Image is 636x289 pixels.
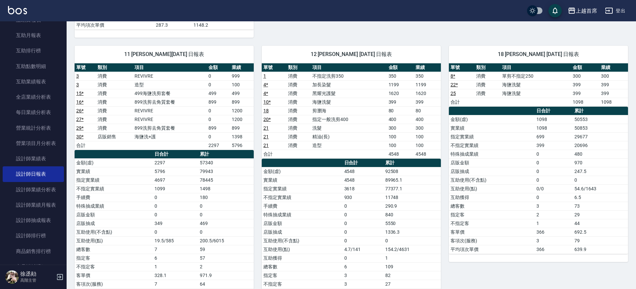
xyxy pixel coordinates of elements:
td: 400 [414,115,441,124]
td: 消費 [286,124,311,132]
td: 2 [198,262,254,271]
td: 480 [573,150,628,158]
a: 設計師業績月報表 [3,197,64,213]
td: 4.7/141 [343,245,384,254]
td: 黑耀光護髮 [311,89,387,98]
td: 50853 [573,124,628,132]
th: 項目 [133,63,207,72]
td: 499海鹽洗剪套餐 [133,89,207,98]
a: 設計師業績分析表 [3,182,64,197]
td: 總客數 [262,262,343,271]
th: 類別 [475,63,500,72]
td: 6.5 [573,193,628,202]
td: 消費 [475,80,500,89]
table: a dense table [75,63,254,150]
td: 1098 [535,115,573,124]
td: 100 [230,80,254,89]
td: 總客數 [449,202,535,210]
td: 6 [153,254,198,262]
td: 399 [599,89,628,98]
a: 互助點數明細 [3,59,64,74]
td: 海鹽洗髮 [500,89,571,98]
td: 247.5 [573,167,628,176]
td: 洗髮 [311,124,387,132]
td: 300 [414,124,441,132]
td: 300 [387,124,414,132]
td: 客單價 [75,271,153,280]
td: 指定客 [75,254,153,262]
td: 不指定客 [75,262,153,271]
td: 1336.3 [384,228,441,236]
td: 1199 [387,80,414,89]
td: 79943 [198,167,254,176]
td: 4548 [343,176,384,184]
a: 設計師日報表 [3,166,64,182]
td: 840 [384,210,441,219]
td: 29677 [573,132,628,141]
td: 不指定實業績 [75,184,153,193]
td: 平均項次單價 [75,21,154,29]
td: 不指定實業績 [449,141,535,150]
td: 899 [207,124,230,132]
a: 商品銷售排行榜 [3,244,64,259]
a: 營業項目月分析表 [3,136,64,151]
td: 328.1 [153,271,198,280]
td: 消費 [96,115,133,124]
td: 店販銷售 [96,132,133,141]
td: 0 [573,176,628,184]
td: 不指定客 [262,280,343,288]
td: 海鹽洗髮 [311,98,387,106]
td: 互助獲得 [262,254,343,262]
a: 18 [263,108,269,113]
td: 499 [230,89,254,98]
td: 消費 [475,72,500,80]
td: 手續費 [75,193,153,202]
th: 業績 [414,63,441,72]
td: 970 [573,158,628,167]
td: 0 [207,80,230,89]
th: 日合計 [535,107,573,115]
td: 造型 [311,141,387,150]
td: REVIVRE [133,115,207,124]
td: 2297 [153,158,198,167]
td: 消費 [286,106,311,115]
td: 0 [207,106,230,115]
td: 0 [535,150,573,158]
td: 互助使用(點) [262,245,343,254]
td: 金額(虛) [75,158,153,167]
td: 客單價 [449,228,535,236]
span: 18 [PERSON_NAME] [DATE] 日報表 [457,51,620,58]
td: 100 [414,132,441,141]
td: 互助使用(點) [75,236,153,245]
td: 指定實業績 [262,184,343,193]
td: 109 [384,262,441,271]
td: 5796 [230,141,254,150]
td: 0 [153,202,198,210]
td: 350 [387,72,414,80]
td: 3 [343,271,384,280]
td: 1199 [414,80,441,89]
th: 類別 [286,63,311,72]
td: 20696 [573,141,628,150]
td: 0/0 [535,184,573,193]
table: a dense table [449,63,628,107]
td: 金額(虛) [449,115,535,124]
a: 商品消耗明細 [3,259,64,274]
td: 100 [387,132,414,141]
a: 每日業績分析表 [3,105,64,120]
td: 899 [230,98,254,106]
th: 日合計 [343,159,384,167]
div: 上越首席 [576,7,597,15]
a: 1 [263,73,266,79]
td: 2 [535,210,573,219]
td: 店販抽成 [75,219,153,228]
td: 店販金額 [262,219,343,228]
td: 899洗剪去角質套餐 [133,124,207,132]
td: 0 [343,210,384,219]
a: 設計師抽成報表 [3,213,64,228]
a: 設計師業績表 [3,151,64,166]
td: 消費 [96,72,133,80]
td: 1 [535,219,573,228]
th: 單號 [262,63,286,72]
td: 實業績 [262,176,343,184]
